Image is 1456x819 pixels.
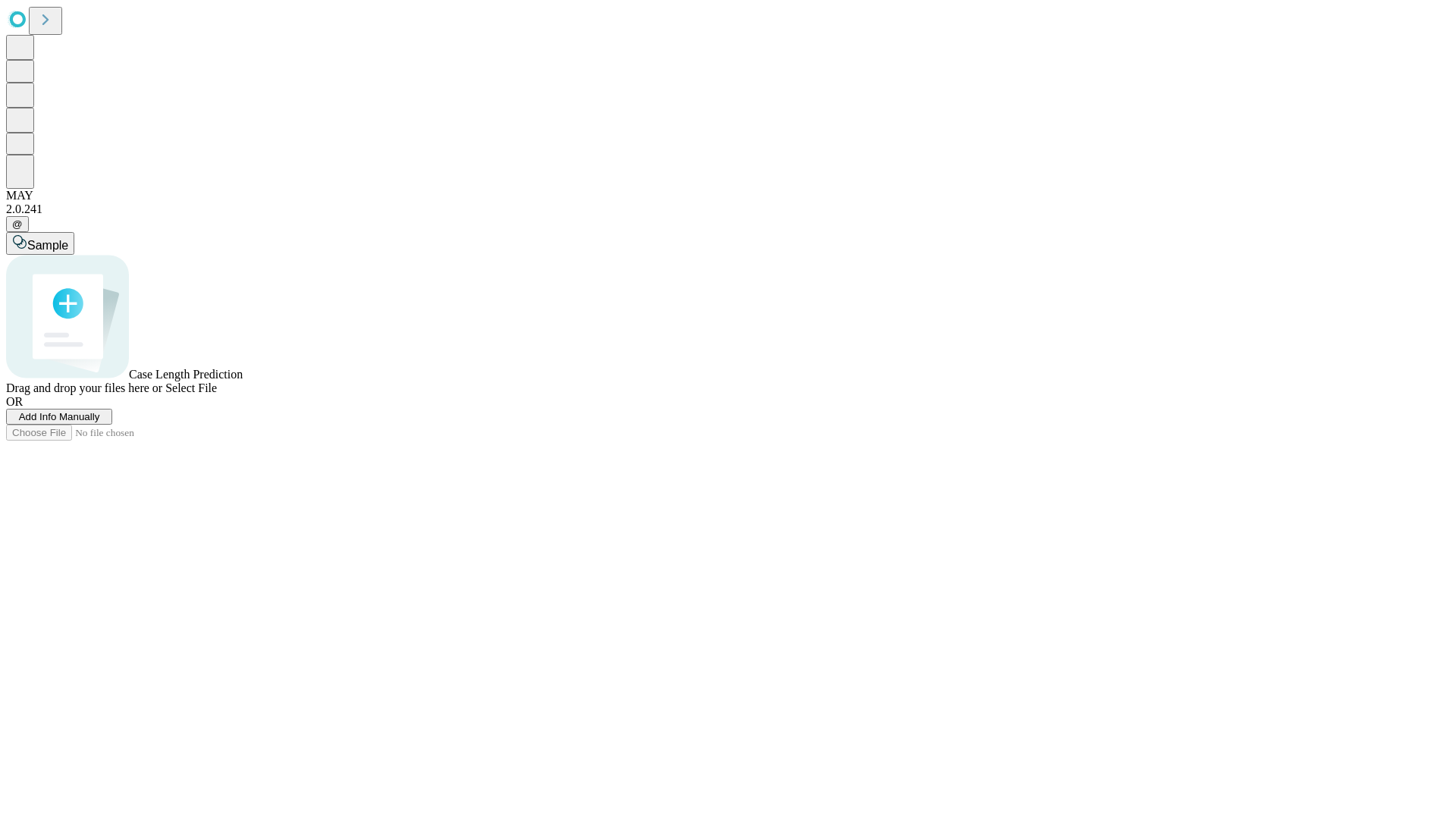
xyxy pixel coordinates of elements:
button: Sample [6,232,74,255]
button: @ [6,216,29,232]
div: MAY [6,189,1450,202]
span: Select File [165,381,217,394]
span: Drag and drop your files here or [6,381,162,394]
span: Case Length Prediction [129,368,243,381]
span: OR [6,395,23,408]
span: Add Info Manually [19,411,100,422]
div: 2.0.241 [6,202,1450,216]
button: Add Info Manually [6,409,112,425]
span: Sample [27,239,68,252]
span: @ [12,218,23,230]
